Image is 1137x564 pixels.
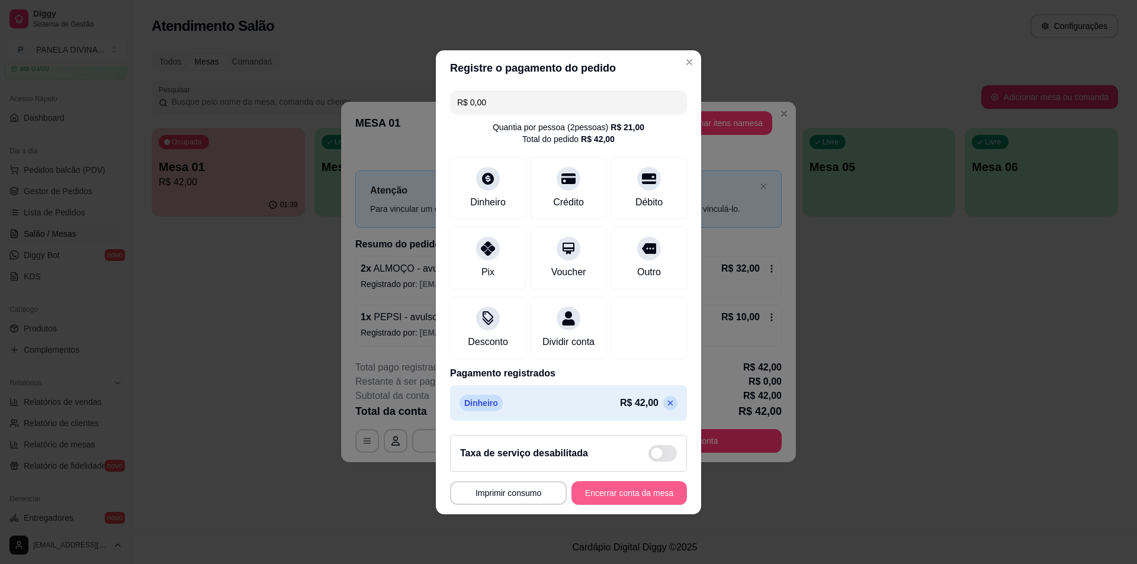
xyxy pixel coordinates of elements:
input: Ex.: hambúrguer de cordeiro [457,91,680,114]
button: Close [680,53,699,72]
div: Quantia por pessoa ( 2 pessoas) [493,121,644,133]
button: Imprimir consumo [450,481,567,505]
div: Voucher [551,265,586,279]
div: Débito [635,195,663,210]
p: Pagamento registrados [450,366,687,381]
p: R$ 42,00 [620,396,659,410]
h2: Taxa de serviço desabilitada [460,446,588,460]
p: Dinheiro [460,395,503,411]
div: Crédito [553,195,584,210]
div: R$ 21,00 [611,121,644,133]
div: Desconto [468,335,508,349]
button: Encerrar conta da mesa [571,481,687,505]
div: R$ 42,00 [581,133,615,145]
div: Outro [637,265,661,279]
div: Total do pedido [522,133,615,145]
div: Dinheiro [470,195,506,210]
div: Dividir conta [542,335,595,349]
div: Pix [481,265,494,279]
header: Registre o pagamento do pedido [436,50,701,86]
